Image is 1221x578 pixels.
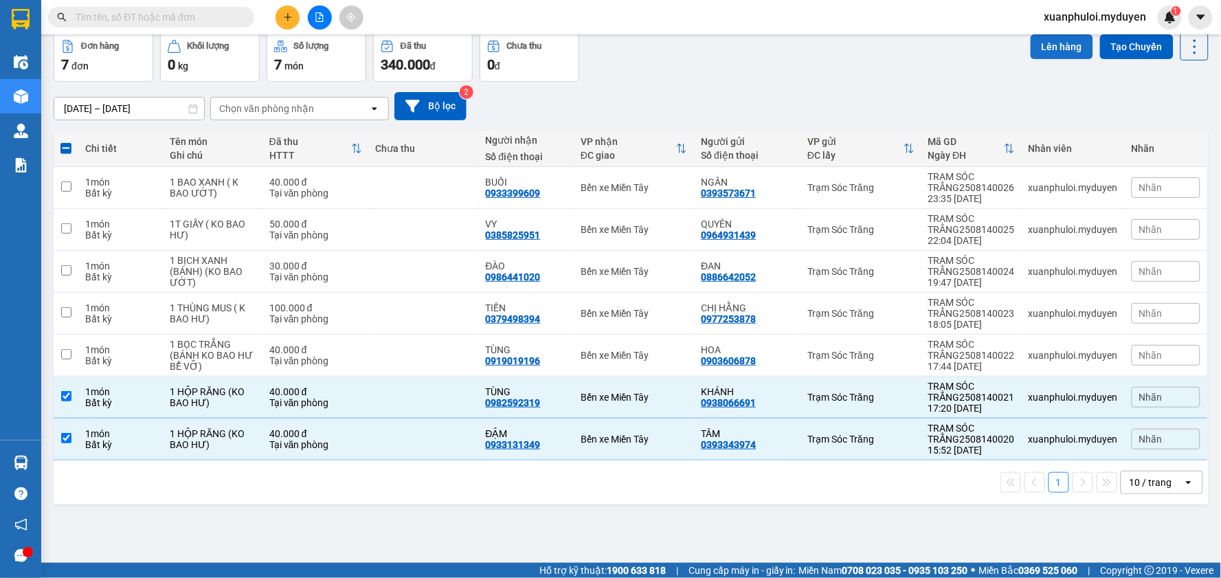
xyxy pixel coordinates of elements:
span: file-add [315,12,324,22]
div: Bất kỳ [85,397,156,408]
div: Tại văn phòng [269,397,362,408]
div: TÙNG [486,386,567,397]
div: 19:47 [DATE] [928,277,1015,288]
div: 30.000 đ [269,260,362,271]
div: 1T GIẤY ( KO BAO HƯ) [170,219,256,241]
span: 340.000 [381,56,430,73]
div: Đơn hàng [81,41,119,51]
button: file-add [308,5,332,30]
div: 1 món [85,344,156,355]
span: Miền Nam [799,563,968,578]
span: 7 [61,56,69,73]
div: Bến xe Miền Tây [581,434,687,445]
div: xuanphuloi.myduyen [1029,392,1118,403]
div: TÙNG [486,344,567,355]
span: | [676,563,678,578]
div: Bến xe Miền Tây [581,392,687,403]
div: 0977253878 [701,313,756,324]
div: Ngày ĐH [928,150,1004,161]
span: 0 [487,56,495,73]
th: Toggle SortBy [800,131,921,167]
div: 0982592319 [486,397,541,408]
div: 50.000 đ [269,219,362,230]
span: ⚪️ [972,568,976,573]
span: Miền Bắc [979,563,1078,578]
div: xuanphuloi.myduyen [1029,350,1118,361]
img: warehouse-icon [14,55,28,69]
div: VY [486,219,567,230]
div: 1 HỘP RĂNG (KO BAO HƯ) [170,386,256,408]
div: CHỊ HẰNG [701,302,794,313]
span: notification [14,518,27,531]
div: Số lượng [294,41,329,51]
span: Cung cấp máy in - giấy in: [688,563,796,578]
input: Select a date range. [54,98,204,120]
div: Trạm Sóc Trăng [807,182,914,193]
div: Bất kỳ [85,188,156,199]
div: Bất kỳ [85,313,156,324]
span: đ [430,60,436,71]
div: Chi tiết [85,143,156,154]
div: VP gửi [807,136,903,147]
button: Đơn hàng7đơn [54,32,153,82]
div: 0919019196 [486,355,541,366]
div: TRẠM SÓC TRĂNG2508140024 [928,255,1015,277]
div: Bất kỳ [85,230,156,241]
button: 1 [1049,472,1069,493]
th: Toggle SortBy [262,131,369,167]
span: aim [346,12,356,22]
div: ĐAN [701,260,794,271]
th: Toggle SortBy [574,131,694,167]
div: 1 món [85,219,156,230]
button: Tạo Chuyến [1100,34,1174,59]
strong: 1900 633 818 [607,565,666,576]
div: 0379498394 [486,313,541,324]
div: 1 món [85,302,156,313]
div: HTTT [269,150,351,161]
div: 0393573671 [701,188,756,199]
div: Bến xe Miền Tây [581,224,687,235]
div: Tại văn phòng [269,271,362,282]
button: Số lượng7món [267,32,366,82]
div: VP nhận [581,136,676,147]
div: 40.000 đ [269,428,362,439]
button: Chưa thu0đ [480,32,579,82]
div: Nhân viên [1029,143,1118,154]
div: 1 BỊCH XANH (BÁNH) (KO BAO ƯỚT) [170,255,256,288]
div: ĐÀO [486,260,567,271]
div: 40.000 đ [269,177,362,188]
button: Bộ lọc [394,92,467,120]
input: Tìm tên, số ĐT hoặc mã đơn [76,10,238,25]
div: QUYÊN [701,219,794,230]
div: NGÂN [701,177,794,188]
div: TRẠM SÓC TRĂNG2508140025 [928,213,1015,235]
div: Tại văn phòng [269,230,362,241]
div: 0964931439 [701,230,756,241]
span: kg [178,60,188,71]
div: 18:05 [DATE] [928,319,1015,330]
div: TÂM [701,428,794,439]
div: 1 món [85,260,156,271]
div: HOA [701,344,794,355]
div: TRẠM SÓC TRĂNG2508140021 [928,381,1015,403]
div: 1 BAO XANH ( K BAO ƯỚT) [170,177,256,199]
div: Mã GD [928,136,1004,147]
div: ĐẬM [486,428,567,439]
img: solution-icon [14,158,28,173]
img: logo-vxr [12,9,30,30]
div: Số điện thoại [486,151,567,162]
div: 0986441020 [486,271,541,282]
span: Hỗ trợ kỹ thuật: [539,563,666,578]
div: xuanphuloi.myduyen [1029,266,1118,277]
span: Nhãn [1139,308,1163,319]
div: Bến xe Miền Tây [581,182,687,193]
div: Người nhận [486,135,567,146]
img: warehouse-icon [14,124,28,138]
div: 0938066691 [701,397,756,408]
span: Nhãn [1139,224,1163,235]
div: Tại văn phòng [269,355,362,366]
div: TRẠM SÓC TRĂNG2508140026 [928,171,1015,193]
span: search [57,12,67,22]
sup: 1 [1172,6,1181,16]
button: Lên hàng [1031,34,1093,59]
